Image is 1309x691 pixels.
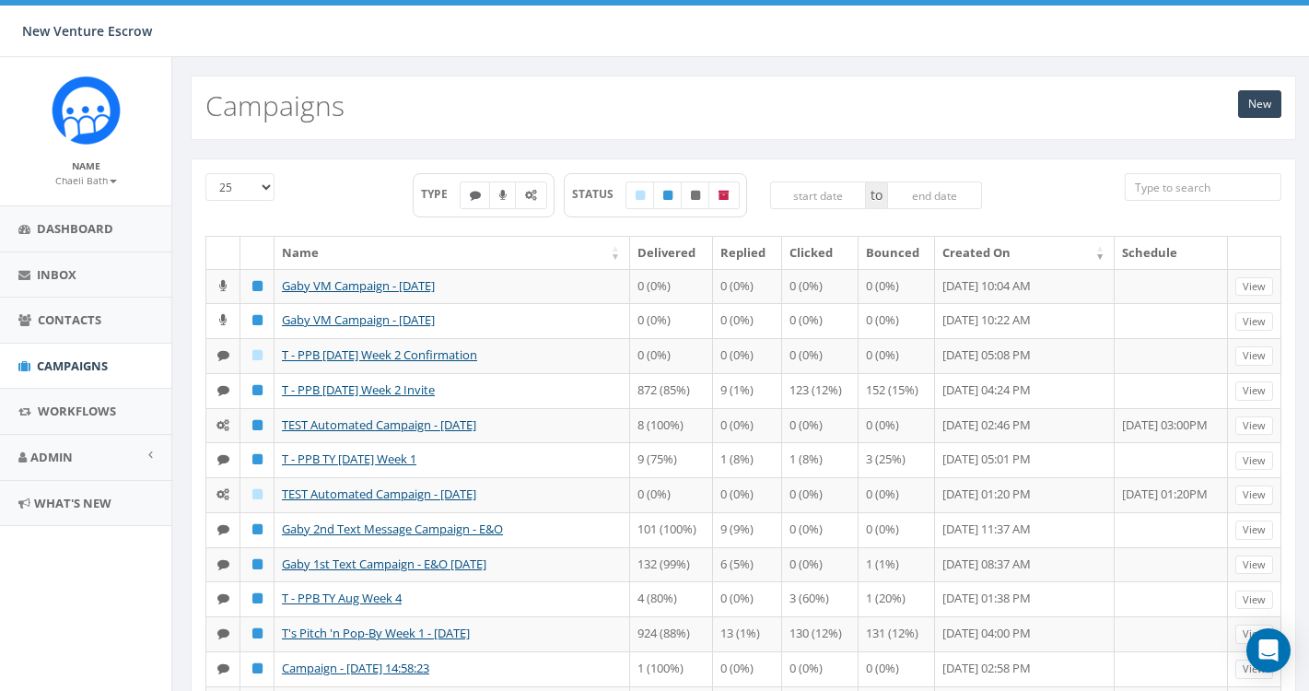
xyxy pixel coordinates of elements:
[782,651,859,686] td: 0 (0%)
[216,488,229,500] i: Automated Message
[52,76,121,145] img: Rally_Corp_Icon_1.png
[1235,486,1273,505] a: View
[691,190,700,201] i: Unpublished
[217,662,229,674] i: Text SMS
[859,547,936,582] td: 1 (1%)
[630,512,713,547] td: 101 (100%)
[282,346,477,363] a: T - PPB [DATE] Week 2 Confirmation
[1235,451,1273,471] a: View
[630,338,713,373] td: 0 (0%)
[1235,312,1273,332] a: View
[216,419,229,431] i: Automated Message
[37,220,113,237] span: Dashboard
[219,314,227,326] i: Ringless Voice Mail
[935,269,1115,304] td: [DATE] 10:04 AM
[630,581,713,616] td: 4 (80%)
[653,182,683,209] label: Published
[525,190,537,201] i: Automated Message
[782,237,859,269] th: Clicked
[38,311,101,328] span: Contacts
[782,373,859,408] td: 123 (12%)
[630,442,713,477] td: 9 (75%)
[1235,591,1273,610] a: View
[1235,556,1273,575] a: View
[630,303,713,338] td: 0 (0%)
[859,408,936,443] td: 0 (0%)
[282,625,470,641] a: T's Pitch 'n Pop-By Week 1 - [DATE]
[866,182,887,209] span: to
[859,338,936,373] td: 0 (0%)
[630,237,713,269] th: Delivered
[887,182,983,209] input: end date
[252,488,263,500] i: Draft
[252,314,263,326] i: Published
[663,190,672,201] i: Published
[252,419,263,431] i: Published
[782,338,859,373] td: 0 (0%)
[935,303,1115,338] td: [DATE] 10:22 AM
[625,182,655,209] label: Draft
[935,581,1115,616] td: [DATE] 01:38 PM
[1238,90,1281,118] a: New
[489,182,517,209] label: Ringless Voice Mail
[636,190,645,201] i: Draft
[630,651,713,686] td: 1 (100%)
[713,237,782,269] th: Replied
[859,477,936,512] td: 0 (0%)
[421,186,461,202] span: TYPE
[252,627,263,639] i: Published
[935,477,1115,512] td: [DATE] 01:20 PM
[1246,628,1291,673] div: Open Intercom Messenger
[859,269,936,304] td: 0 (0%)
[217,453,229,465] i: Text SMS
[252,384,263,396] i: Published
[1235,346,1273,366] a: View
[282,311,435,328] a: Gaby VM Campaign - [DATE]
[713,269,782,304] td: 0 (0%)
[859,581,936,616] td: 1 (20%)
[782,512,859,547] td: 0 (0%)
[713,547,782,582] td: 6 (5%)
[217,349,229,361] i: Text SMS
[859,237,936,269] th: Bounced
[252,453,263,465] i: Published
[782,581,859,616] td: 3 (60%)
[55,174,117,187] small: Chaeli Bath
[859,651,936,686] td: 0 (0%)
[1115,408,1228,443] td: [DATE] 03:00PM
[1235,381,1273,401] a: View
[630,547,713,582] td: 132 (99%)
[515,182,547,209] label: Automated Message
[713,651,782,686] td: 0 (0%)
[630,477,713,512] td: 0 (0%)
[1235,416,1273,436] a: View
[859,616,936,651] td: 131 (12%)
[1115,237,1228,269] th: Schedule
[37,266,76,283] span: Inbox
[282,451,416,467] a: T - PPB TY [DATE] Week 1
[282,416,476,433] a: TEST Automated Campaign - [DATE]
[681,182,710,209] label: Unpublished
[217,384,229,396] i: Text SMS
[782,477,859,512] td: 0 (0%)
[217,627,229,639] i: Text SMS
[282,590,402,606] a: T - PPB TY Aug Week 4
[217,592,229,604] i: Text SMS
[713,477,782,512] td: 0 (0%)
[205,90,345,121] h2: Campaigns
[30,449,73,465] span: Admin
[935,651,1115,686] td: [DATE] 02:58 PM
[859,512,936,547] td: 0 (0%)
[217,523,229,535] i: Text SMS
[1115,477,1228,512] td: [DATE] 01:20PM
[252,558,263,570] i: Published
[782,547,859,582] td: 0 (0%)
[1235,660,1273,679] a: View
[282,556,486,572] a: Gaby 1st Text Campaign - E&O [DATE]
[219,280,227,292] i: Ringless Voice Mail
[22,22,152,40] span: New Venture Escrow
[859,303,936,338] td: 0 (0%)
[38,403,116,419] span: Workflows
[282,660,429,676] a: Campaign - [DATE] 14:58:23
[34,495,111,511] span: What's New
